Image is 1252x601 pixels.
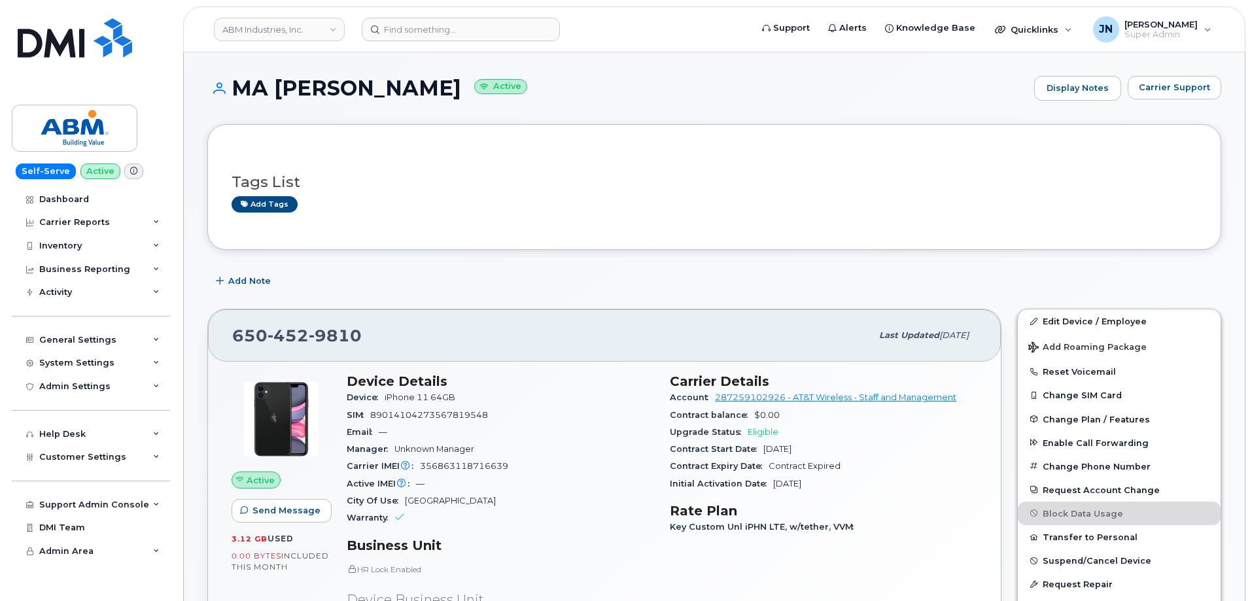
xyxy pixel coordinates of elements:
[347,513,394,523] span: Warranty
[232,551,281,560] span: 0.00 Bytes
[879,330,939,340] span: Last updated
[232,196,298,213] a: Add tags
[347,479,416,489] span: Active IMEI
[670,522,860,532] span: Key Custom Unl iPHN LTE, w/tether, VVM
[405,496,496,506] span: [GEOGRAPHIC_DATA]
[347,427,379,437] span: Email
[763,444,791,454] span: [DATE]
[347,444,394,454] span: Manager
[670,427,748,437] span: Upgrade Status
[370,410,488,420] span: 89014104273567819548
[347,564,654,575] p: HR Lock Enabled
[252,504,321,517] span: Send Message
[1018,431,1221,455] button: Enable Call Forwarding
[939,330,969,340] span: [DATE]
[773,479,801,489] span: [DATE]
[268,534,294,543] span: used
[1043,414,1150,424] span: Change Plan / Features
[268,326,309,345] span: 452
[309,326,362,345] span: 9810
[754,410,780,420] span: $0.00
[1018,383,1221,407] button: Change SIM Card
[347,496,405,506] span: City Of Use
[1018,549,1221,572] button: Suspend/Cancel Device
[347,410,370,420] span: SIM
[347,373,654,389] h3: Device Details
[394,444,474,454] span: Unknown Manager
[1018,478,1221,502] button: Request Account Change
[1018,502,1221,525] button: Block Data Usage
[420,461,508,471] span: 356863118716639
[670,444,763,454] span: Contract Start Date
[228,275,271,287] span: Add Note
[670,373,977,389] h3: Carrier Details
[1018,455,1221,478] button: Change Phone Number
[232,499,332,523] button: Send Message
[769,461,841,471] span: Contract Expired
[242,380,321,458] img: iPhone_11.jpg
[1018,360,1221,383] button: Reset Voicemail
[247,474,275,487] span: Active
[1034,76,1121,101] a: Display Notes
[1018,333,1221,360] button: Add Roaming Package
[1139,81,1210,94] span: Carrier Support
[1018,572,1221,596] button: Request Repair
[207,269,282,293] button: Add Note
[748,427,778,437] span: Eligible
[670,503,977,519] h3: Rate Plan
[1018,525,1221,549] button: Transfer to Personal
[1043,438,1149,447] span: Enable Call Forwarding
[347,392,385,402] span: Device
[232,326,362,345] span: 650
[474,79,527,94] small: Active
[347,538,654,553] h3: Business Unit
[416,479,425,489] span: —
[715,392,956,402] a: 287259102926 - AT&T Wireless - Staff and Management
[232,174,1197,190] h3: Tags List
[232,534,268,543] span: 3.12 GB
[670,461,769,471] span: Contract Expiry Date
[379,427,387,437] span: —
[670,410,754,420] span: Contract balance
[347,461,420,471] span: Carrier IMEI
[385,392,455,402] span: iPhone 11 64GB
[670,392,715,402] span: Account
[1018,309,1221,333] a: Edit Device / Employee
[1028,342,1147,354] span: Add Roaming Package
[1043,556,1151,566] span: Suspend/Cancel Device
[1018,407,1221,431] button: Change Plan / Features
[1128,76,1221,99] button: Carrier Support
[670,479,773,489] span: Initial Activation Date
[207,77,1028,99] h1: MA [PERSON_NAME]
